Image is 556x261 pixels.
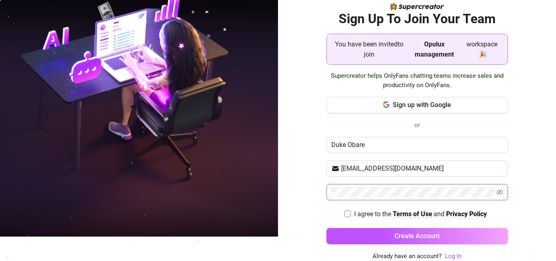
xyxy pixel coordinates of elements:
img: logo-BBDzfeDw.svg [390,3,444,10]
input: Enter your Name [326,137,508,153]
span: Create Account [394,232,440,240]
span: and [433,210,446,218]
a: Privacy Policy [446,210,487,219]
span: I agree to the [354,210,393,218]
span: You have been invited to join [333,39,405,59]
button: Sign up with Google [326,97,508,113]
span: eye-invisible [497,189,503,195]
input: Your email [341,164,503,173]
h2: Sign Up To Join Your Team [326,11,508,27]
strong: Terms of Use [393,210,432,218]
strong: Privacy Policy [446,210,487,218]
button: Create Account [326,228,508,244]
span: Supercreator helps OnlyFans chatting teams increase sales and productivity on OnlyFans. [326,71,508,90]
span: workspace 🎉 [463,39,501,59]
a: Log In [445,252,462,260]
span: Sign up with Google [393,101,451,109]
span: or [414,121,420,129]
a: Terms of Use [393,210,432,219]
strong: Opulux management [415,40,454,58]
